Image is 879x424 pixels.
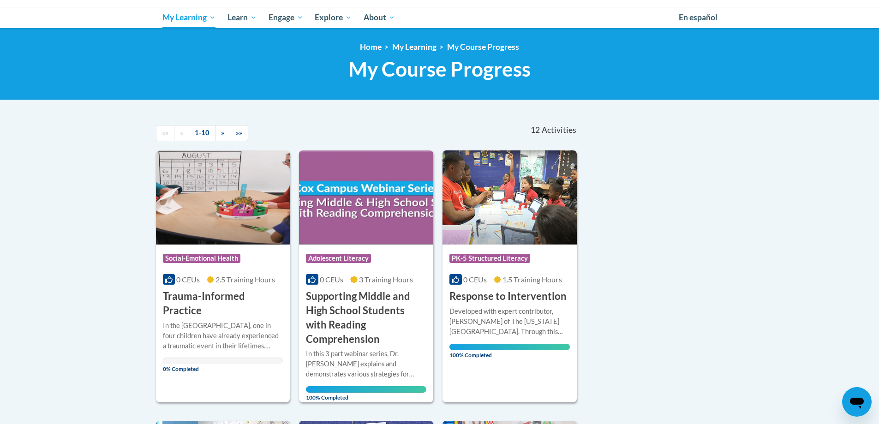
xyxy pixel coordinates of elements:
a: Previous [174,125,189,141]
span: 0 CEUs [463,275,487,284]
span: «« [162,129,168,137]
div: Your progress [306,386,426,393]
a: Next [215,125,230,141]
a: Explore [309,7,358,28]
div: Developed with expert contributor, [PERSON_NAME] of The [US_STATE][GEOGRAPHIC_DATA]. Through this... [449,306,570,337]
span: About [364,12,395,23]
span: Explore [315,12,352,23]
span: Adolescent Literacy [306,254,371,263]
a: Begining [156,125,174,141]
span: Social-Emotional Health [163,254,240,263]
a: En español [673,8,724,27]
div: In this 3 part webinar series, Dr. [PERSON_NAME] explains and demonstrates various strategies for... [306,349,426,379]
img: Course Logo [442,150,577,245]
a: End [230,125,248,141]
h3: Trauma-Informed Practice [163,289,283,318]
span: En español [679,12,718,22]
div: In the [GEOGRAPHIC_DATA], one in four children have already experienced a traumatic event in thei... [163,321,283,351]
a: Course LogoAdolescent Literacy0 CEUs3 Training Hours Supporting Middle and High School Students w... [299,150,433,402]
a: 1-10 [189,125,215,141]
span: 3 Training Hours [359,275,413,284]
span: PK-5 Structured Literacy [449,254,530,263]
div: Main menu [149,7,730,28]
span: 1.5 Training Hours [502,275,562,284]
a: Learn [221,7,263,28]
img: Course Logo [156,150,290,245]
a: My Learning [157,7,222,28]
span: 0 CEUs [320,275,343,284]
span: 0 CEUs [176,275,200,284]
img: Course Logo [299,150,433,245]
span: My Course Progress [348,57,531,81]
a: Home [360,42,382,52]
a: Course LogoPK-5 Structured Literacy0 CEUs1.5 Training Hours Response to InterventionDeveloped wit... [442,150,577,402]
span: Activities [542,125,576,135]
span: Learn [227,12,257,23]
a: About [358,7,401,28]
a: My Course Progress [447,42,519,52]
span: Engage [269,12,303,23]
h3: Response to Intervention [449,289,567,304]
iframe: Button to launch messaging window [842,387,872,417]
span: 12 [531,125,540,135]
h3: Supporting Middle and High School Students with Reading Comprehension [306,289,426,346]
a: Engage [263,7,309,28]
span: 100% Completed [449,344,570,358]
span: » [221,129,224,137]
span: « [180,129,183,137]
span: 100% Completed [306,386,426,401]
span: My Learning [162,12,215,23]
div: Your progress [449,344,570,350]
a: My Learning [392,42,437,52]
span: »» [236,129,242,137]
a: Course LogoSocial-Emotional Health0 CEUs2.5 Training Hours Trauma-Informed PracticeIn the [GEOGRA... [156,150,290,402]
span: 2.5 Training Hours [215,275,275,284]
